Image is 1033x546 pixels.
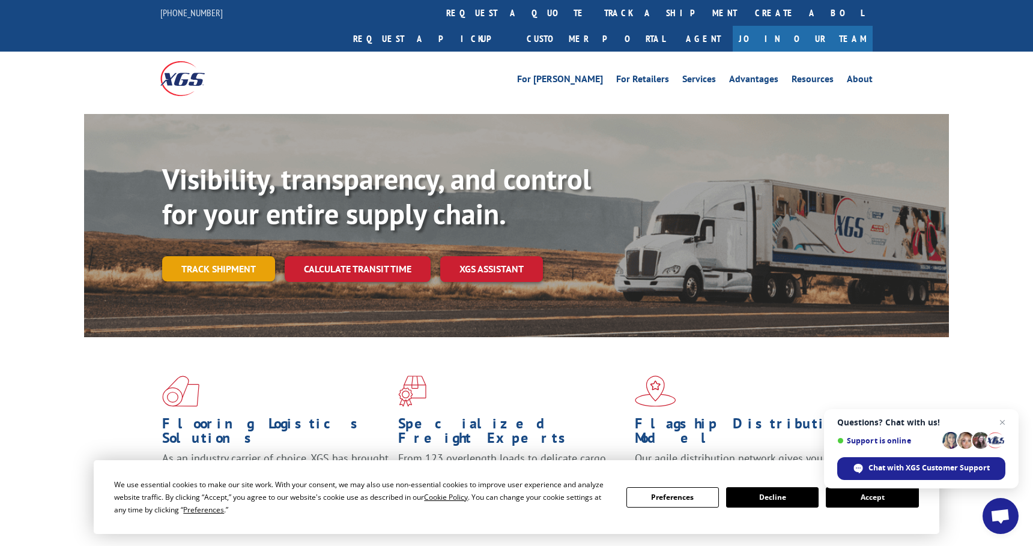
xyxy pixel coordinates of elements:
[517,74,603,88] a: For [PERSON_NAME]
[729,74,778,88] a: Advantages
[162,376,199,407] img: xgs-icon-total-supply-chain-intelligence-red
[837,418,1005,427] span: Questions? Chat with us!
[518,26,674,52] a: Customer Portal
[995,415,1010,430] span: Close chat
[792,74,834,88] a: Resources
[94,460,939,534] div: Cookie Consent Prompt
[440,256,543,282] a: XGS ASSISTANT
[398,416,625,451] h1: Specialized Freight Experts
[162,256,275,281] a: Track shipment
[726,487,819,508] button: Decline
[398,376,426,407] img: xgs-icon-focused-on-flooring-red
[398,451,625,505] p: From 123 overlength loads to delicate cargo, our experienced staff knows the best way to move you...
[344,26,518,52] a: Request a pickup
[114,478,611,516] div: We use essential cookies to make our site work. With your consent, we may also use non-essential ...
[626,487,719,508] button: Preferences
[160,7,223,19] a: [PHONE_NUMBER]
[424,492,468,502] span: Cookie Policy
[183,505,224,515] span: Preferences
[674,26,733,52] a: Agent
[162,451,389,494] span: As an industry carrier of choice, XGS has brought innovation and dedication to flooring logistics...
[837,457,1005,480] div: Chat with XGS Customer Support
[868,463,990,473] span: Chat with XGS Customer Support
[682,74,716,88] a: Services
[162,416,389,451] h1: Flooring Logistics Solutions
[635,376,676,407] img: xgs-icon-flagship-distribution-model-red
[826,487,918,508] button: Accept
[847,74,873,88] a: About
[285,256,431,282] a: Calculate transit time
[837,436,938,445] span: Support is online
[635,416,862,451] h1: Flagship Distribution Model
[983,498,1019,534] div: Open chat
[616,74,669,88] a: For Retailers
[635,451,856,479] span: Our agile distribution network gives you nationwide inventory management on demand.
[162,160,591,232] b: Visibility, transparency, and control for your entire supply chain.
[733,26,873,52] a: Join Our Team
